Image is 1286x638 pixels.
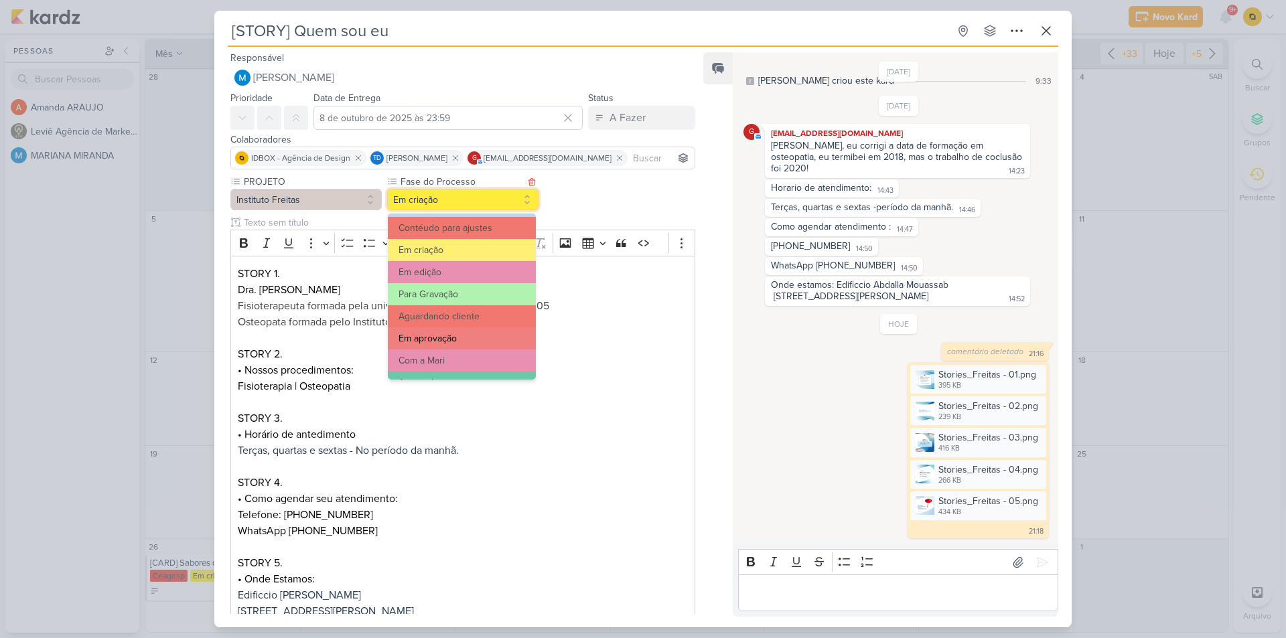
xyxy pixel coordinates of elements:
[630,150,692,166] input: Buscar
[758,74,894,88] div: MARIANA criou este kard
[768,127,1027,140] div: [EMAIL_ADDRESS][DOMAIN_NAME]
[897,224,913,235] div: 14:47
[738,574,1058,611] div: Editor editing area: main
[238,346,688,394] p: STORY 2. • Nossos procedimentos: Fisioterapia | Osteopatia
[916,496,934,515] img: z9hyAoz9MNMAYn4lYSVzzx4jKlDqbQKOtDzw12GO.png
[238,588,361,602] span: Edificcio [PERSON_NAME]
[1009,294,1025,305] div: 14:52
[238,555,688,587] p: STORY 5. • Onde Estamos:
[388,283,536,305] button: Para Gravação
[610,110,646,126] div: A Fazer
[388,327,536,349] button: Em aprovação
[877,185,894,196] div: 14:43
[313,92,380,104] label: Data de Entrega
[1009,166,1025,177] div: 14:23
[230,92,273,104] label: Prioridade
[771,240,850,252] div: [PHONE_NUMBER]
[235,151,248,165] img: IDBOX - Agência de Design
[373,155,381,162] p: Td
[234,70,251,86] img: MARIANA MIRANDA
[910,396,1046,425] div: Stories_Freitas - 02.png
[588,106,695,130] button: A Fazer
[230,133,695,147] div: Colaboradores
[771,260,895,271] div: WhatsApp [PHONE_NUMBER]
[938,368,1036,382] div: Stories_Freitas - 01.png
[484,152,612,164] span: [EMAIL_ADDRESS][DOMAIN_NAME]
[938,412,1038,422] div: 239 KB
[228,19,948,43] input: Kard Sem Título
[588,92,614,104] label: Status
[738,549,1058,575] div: Editor toolbar
[472,155,477,162] p: g
[388,305,536,327] button: Aguardando cliente
[388,239,536,261] button: Em criação
[910,428,1046,457] div: Stories_Freitas - 03.png
[388,372,536,394] button: Aprovado
[916,402,934,420] img: vZ7yEuIgwrsHLendSwhNo5rVypIqZh0Y3ph7SslH.png
[938,380,1036,391] div: 395 KB
[910,365,1046,394] div: Stories_Freitas - 01.png
[468,151,481,165] div: giselyrlfreitas@gmail.com
[230,52,284,64] label: Responsável
[230,189,382,210] button: Instituto Freitas
[1035,75,1052,87] div: 9:33
[947,347,1023,356] span: comentário deletado
[238,266,688,282] p: STORY 1.
[938,443,1038,454] div: 416 KB
[1029,349,1044,360] div: 21:16
[771,202,953,213] div: Terças, quartas e sextas -período da manhã.
[388,261,536,283] button: Em edição
[856,244,873,254] div: 14:50
[238,282,688,314] p: Dra. [PERSON_NAME]
[959,205,975,216] div: 14:46
[771,279,951,302] div: Onde estamos: Edificcio Abdalla Mouassab [STREET_ADDRESS][PERSON_NAME]
[238,410,688,475] p: STORY 3. • Horário de antedimento
[388,349,536,372] button: Com a Mari
[238,444,459,457] span: Terças, quartas e sextas - No período da manhã.
[938,475,1038,486] div: 266 KB
[901,263,918,274] div: 14:50
[238,299,549,313] span: Fisioterapeuta formada pela universidade [PERSON_NAME] - 2005
[388,217,536,239] button: Contéudo para ajustes
[313,106,583,130] input: Select a date
[910,491,1046,520] div: Stories_Freitas - 05.png
[230,230,695,256] div: Editor toolbar
[916,433,934,452] img: Ai7HqOB6EsuaaYw9IX2r8bZZXckxTfAC0dkmweoz.png
[938,430,1038,445] div: Stories_Freitas - 03.png
[387,189,539,210] button: Em criação
[938,463,1038,477] div: Stories_Freitas - 04.png
[253,70,334,86] span: [PERSON_NAME]
[746,77,754,85] div: Este log é visível à todos no kard
[910,460,1046,489] div: Stories_Freitas - 04.png
[749,129,754,136] p: g
[370,151,384,165] div: Thais de carvalho
[238,523,688,555] p: WhatsApp [PHONE_NUMBER]
[238,315,537,329] span: Osteopata formada pelo Instituto Brasileiro de Osteopatia - 2018
[771,140,1025,174] div: [PERSON_NAME], eu corrigi a data de formação em osteopatia, eu termibei em 2018, mas o trabalho d...
[771,221,891,232] div: Como agendar atendimento :
[916,465,934,483] img: fl91m9ro1cB8F5b8etO2LEWmCr3OP0ndMAtGLkJm.png
[938,494,1038,508] div: Stories_Freitas - 05.png
[230,66,695,90] button: [PERSON_NAME]
[386,152,447,164] span: [PERSON_NAME]
[771,182,871,193] div: Horario de atendimento:
[241,216,695,230] input: Texto sem título
[1029,526,1044,537] div: 21:18
[238,475,688,507] p: STORY 4. • Como agendar seu atendimento:
[743,124,760,140] div: giselyrlfreitas@gmail.com
[238,605,414,618] span: [STREET_ADDRESS][PERSON_NAME]
[916,370,934,389] img: VuJxQRqC7G2A6p9JJ1hkJMjvJGXl4O1YBfF37KG3.png
[251,152,350,164] span: IDBOX - Agência de Design
[938,507,1038,517] div: 434 KB
[938,399,1038,413] div: Stories_Freitas - 02.png
[399,175,524,189] label: Fase do Processo
[238,507,688,523] p: Telefone: [PHONE_NUMBER]
[242,175,382,189] label: PROJETO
